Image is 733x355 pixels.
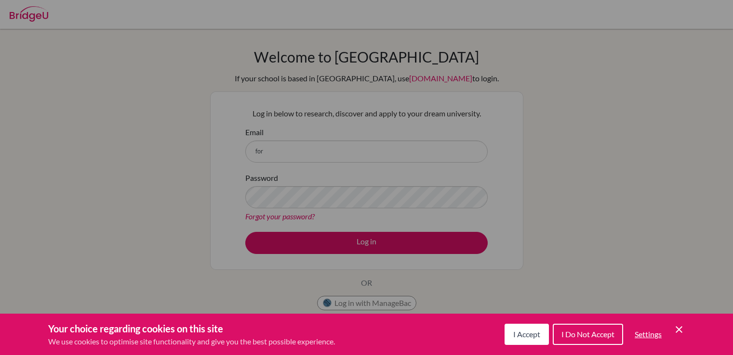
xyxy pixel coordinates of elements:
[627,325,669,344] button: Settings
[635,330,662,339] span: Settings
[553,324,623,345] button: I Do Not Accept
[673,324,685,335] button: Save and close
[48,336,335,347] p: We use cookies to optimise site functionality and give you the best possible experience.
[505,324,549,345] button: I Accept
[513,330,540,339] span: I Accept
[48,321,335,336] h3: Your choice regarding cookies on this site
[561,330,614,339] span: I Do Not Accept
